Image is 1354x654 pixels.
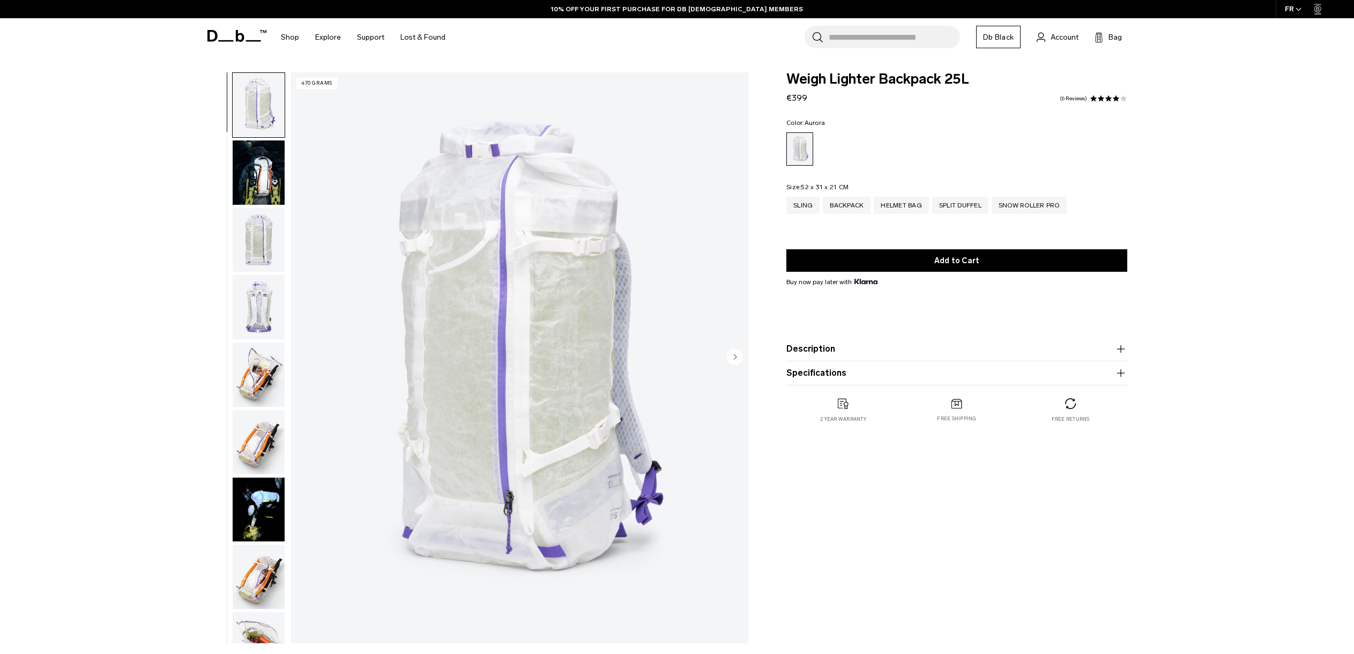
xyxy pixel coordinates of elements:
[1052,415,1090,423] p: Free returns
[820,415,866,423] p: 2 year warranty
[727,348,743,367] button: Next slide
[232,544,285,610] button: Weigh_Lighter_Backpack_25L_6.png
[281,18,299,56] a: Shop
[551,4,803,14] a: 10% OFF YOUR FIRST PURCHASE FOR DB [DEMOGRAPHIC_DATA] MEMBERS
[357,18,384,56] a: Support
[232,72,285,138] button: Weigh_Lighter_Backpack_25L_1.png
[315,18,341,56] a: Explore
[786,72,1127,86] span: Weigh Lighter Backpack 25L
[786,132,813,166] a: Aurora
[232,477,285,542] button: Weigh Lighter Backpack 25L Aurora
[786,249,1127,272] button: Add to Cart
[233,343,285,407] img: Weigh_Lighter_Backpack_25L_4.png
[232,140,285,205] button: Weigh_Lighter_Backpack_25L_Lifestyle_new.png
[937,415,976,422] p: Free shipping
[291,72,748,643] img: Weigh_Lighter_Backpack_25L_1.png
[296,78,337,89] p: 470 grams
[786,367,1127,380] button: Specifications
[1051,32,1078,43] span: Account
[805,119,825,127] span: Aurora
[854,279,877,284] img: {"height" => 20, "alt" => "Klarna"}
[232,274,285,340] button: Weigh_Lighter_Backpack_25L_3.png
[400,18,445,56] a: Lost & Found
[233,140,285,205] img: Weigh_Lighter_Backpack_25L_Lifestyle_new.png
[233,545,285,609] img: Weigh_Lighter_Backpack_25L_6.png
[1060,96,1087,101] a: 6 reviews
[232,342,285,407] button: Weigh_Lighter_Backpack_25L_4.png
[291,72,748,643] li: 1 / 18
[786,197,820,214] a: Sling
[232,207,285,273] button: Weigh_Lighter_Backpack_25L_2.png
[1037,31,1078,43] a: Account
[786,343,1127,355] button: Description
[786,120,825,126] legend: Color:
[976,26,1021,48] a: Db Black
[1109,32,1122,43] span: Bag
[1095,31,1122,43] button: Bag
[233,410,285,474] img: Weigh_Lighter_Backpack_25L_5.png
[801,183,849,191] span: 52 x 31 x 21 CM
[786,277,877,287] span: Buy now pay later with
[233,208,285,272] img: Weigh_Lighter_Backpack_25L_2.png
[992,197,1067,214] a: Snow Roller Pro
[786,184,849,190] legend: Size:
[786,93,807,103] span: €399
[233,478,285,542] img: Weigh Lighter Backpack 25L Aurora
[874,197,929,214] a: Helmet Bag
[233,275,285,339] img: Weigh_Lighter_Backpack_25L_3.png
[233,73,285,137] img: Weigh_Lighter_Backpack_25L_1.png
[232,410,285,475] button: Weigh_Lighter_Backpack_25L_5.png
[932,197,988,214] a: Split Duffel
[823,197,871,214] a: Backpack
[273,18,453,56] nav: Main Navigation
